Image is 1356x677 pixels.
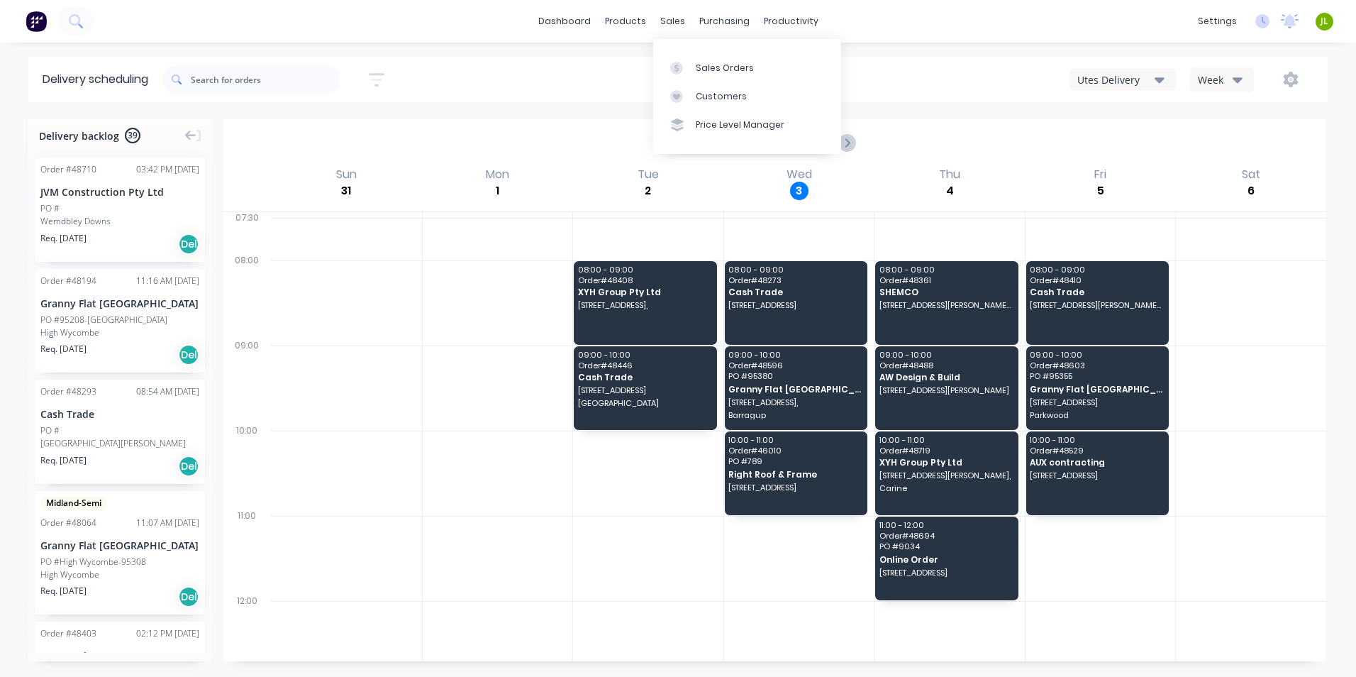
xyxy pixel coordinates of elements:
[578,351,711,359] span: 09:00 - 10:00
[1321,15,1328,28] span: JL
[879,471,1013,480] span: [STREET_ADDRESS][PERSON_NAME],
[728,265,862,274] span: 08:00 - 09:00
[223,422,271,507] div: 10:00
[598,11,653,32] div: products
[879,265,1013,274] span: 08:00 - 09:00
[40,296,199,311] div: Granny Flat [GEOGRAPHIC_DATA]
[1030,458,1163,467] span: AUX contracting
[653,11,692,32] div: sales
[223,209,271,252] div: 07:30
[879,568,1013,577] span: [STREET_ADDRESS]
[1030,436,1163,444] span: 10:00 - 11:00
[223,507,271,593] div: 11:00
[728,411,862,419] span: Barragup
[40,232,87,245] span: Req. [DATE]
[578,386,711,395] span: [STREET_ADDRESS]
[879,386,1013,395] span: [STREET_ADDRESS][PERSON_NAME]
[1090,167,1111,182] div: Fri
[1030,301,1163,309] span: [STREET_ADDRESS][PERSON_NAME][PERSON_NAME]
[1069,69,1176,90] button: Utes Delivery
[40,454,87,467] span: Req. [DATE]
[696,90,747,103] div: Customers
[879,276,1013,285] span: Order # 48361
[40,163,96,176] div: Order # 48710
[1238,167,1265,182] div: Sat
[639,182,657,200] div: 2
[136,517,199,529] div: 11:07 AM [DATE]
[653,111,841,139] a: Price Level Manager
[790,182,808,200] div: 3
[1030,351,1163,359] span: 09:00 - 10:00
[578,287,711,297] span: XYH Group Pty Ltd
[578,276,711,285] span: Order # 48408
[337,182,355,200] div: 31
[578,301,711,309] span: [STREET_ADDRESS],
[26,11,47,32] img: Factory
[728,372,862,380] span: PO # 95380
[40,215,199,228] div: Wemdbley Downs
[879,351,1013,359] span: 09:00 - 10:00
[1030,446,1163,455] span: Order # 48529
[223,252,271,337] div: 08:00
[1077,72,1155,87] div: Utes Delivery
[40,343,87,356] span: Req. [DATE]
[40,556,146,568] div: PO #High Wycombe-95308
[40,517,96,529] div: Order # 48064
[1030,398,1163,407] span: [STREET_ADDRESS]
[40,326,199,339] div: High Wycombe
[1091,182,1110,200] div: 5
[653,53,841,82] a: Sales Orders
[40,585,87,598] span: Req. [DATE]
[1030,411,1163,419] span: Parkwood
[191,65,340,94] input: Search for orders
[578,361,711,370] span: Order # 48446
[728,301,862,309] span: [STREET_ADDRESS]
[728,287,862,297] span: Cash Trade
[488,182,506,200] div: 1
[178,456,199,477] div: Del
[178,586,199,607] div: Del
[728,436,862,444] span: 10:00 - 11:00
[40,275,96,287] div: Order # 48194
[782,167,816,182] div: Wed
[879,542,1013,551] span: PO # 9034
[125,128,140,143] span: 39
[332,167,361,182] div: Sun
[136,627,199,640] div: 02:12 PM [DATE]
[728,483,862,492] span: [STREET_ADDRESS]
[728,361,862,370] span: Order # 48596
[692,11,757,32] div: purchasing
[728,446,862,455] span: Order # 46010
[879,521,1013,529] span: 11:00 - 12:00
[482,167,513,182] div: Mon
[40,568,199,581] div: High Wycombe
[1030,265,1163,274] span: 08:00 - 09:00
[1190,67,1254,92] button: Week
[40,649,199,664] div: Granny Flat [GEOGRAPHIC_DATA]
[728,398,862,407] span: [STREET_ADDRESS],
[40,314,167,326] div: PO #95208-[GEOGRAPHIC_DATA]
[696,119,784,131] div: Price Level Manager
[136,385,199,398] div: 08:54 AM [DATE]
[728,470,862,479] span: Right Roof & Frame
[935,167,965,182] div: Thu
[879,373,1013,382] span: AW Design & Build
[653,82,841,111] a: Customers
[40,185,199,199] div: JVM Construction Pty Ltd
[1198,72,1239,87] div: Week
[728,457,862,466] span: PO # 789
[40,437,199,450] div: [GEOGRAPHIC_DATA][PERSON_NAME]
[940,182,959,200] div: 4
[39,128,119,143] span: Delivery backlog
[578,399,711,407] span: [GEOGRAPHIC_DATA]
[1030,372,1163,380] span: PO # 95355
[879,287,1013,297] span: SHEMCO
[879,436,1013,444] span: 10:00 - 11:00
[879,484,1013,492] span: Carine
[40,424,60,437] div: PO #
[40,202,60,215] div: PO #
[28,57,162,102] div: Delivery scheduling
[136,163,199,176] div: 03:42 PM [DATE]
[578,265,711,274] span: 08:00 - 09:00
[879,301,1013,309] span: [STREET_ADDRESS][PERSON_NAME][PERSON_NAME]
